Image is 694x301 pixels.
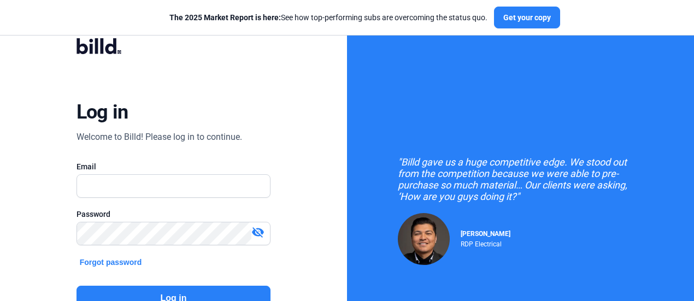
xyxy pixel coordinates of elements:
button: Forgot password [77,256,145,268]
div: Email [77,161,271,172]
div: "Billd gave us a huge competitive edge. We stood out from the competition because we were able to... [398,156,644,202]
div: RDP Electrical [461,238,510,248]
div: See how top-performing subs are overcoming the status quo. [169,12,487,23]
div: Log in [77,100,128,124]
mat-icon: visibility_off [251,226,264,239]
span: The 2025 Market Report is here: [169,13,281,22]
div: Welcome to Billd! Please log in to continue. [77,131,242,144]
span: [PERSON_NAME] [461,230,510,238]
div: Password [77,209,271,220]
img: Raul Pacheco [398,213,450,265]
button: Get your copy [494,7,560,28]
